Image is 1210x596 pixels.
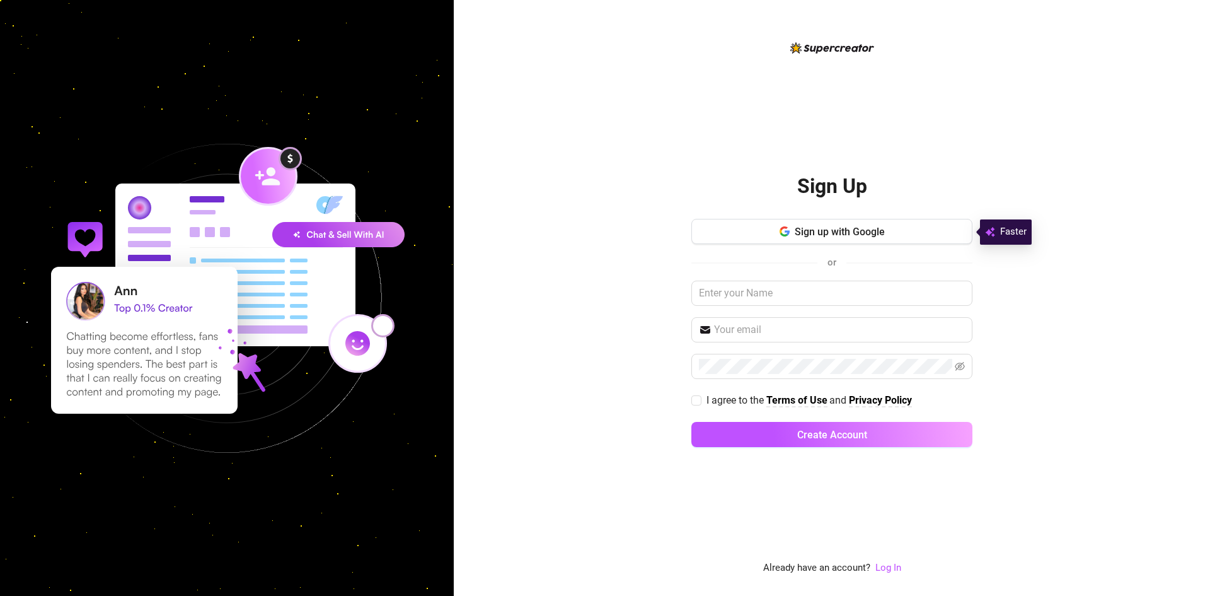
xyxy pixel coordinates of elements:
[691,219,972,244] button: Sign up with Google
[766,394,827,406] strong: Terms of Use
[875,561,901,576] a: Log In
[766,394,827,407] a: Terms of Use
[1000,225,1027,240] span: Faster
[763,561,870,576] span: Already have an account?
[875,562,901,573] a: Log In
[790,42,874,54] img: logo-BBDzfeDw.svg
[714,322,965,337] input: Your email
[827,257,836,268] span: or
[691,422,972,447] button: Create Account
[797,173,867,199] h2: Sign Up
[691,281,972,306] input: Enter your Name
[706,394,766,406] span: I agree to the
[9,80,445,517] img: signup-background-D0MIrEPF.svg
[849,394,912,407] a: Privacy Policy
[797,429,867,441] span: Create Account
[985,225,995,240] img: svg%3e
[829,394,849,406] span: and
[849,394,912,406] strong: Privacy Policy
[955,361,965,371] span: eye-invisible
[795,226,885,238] span: Sign up with Google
